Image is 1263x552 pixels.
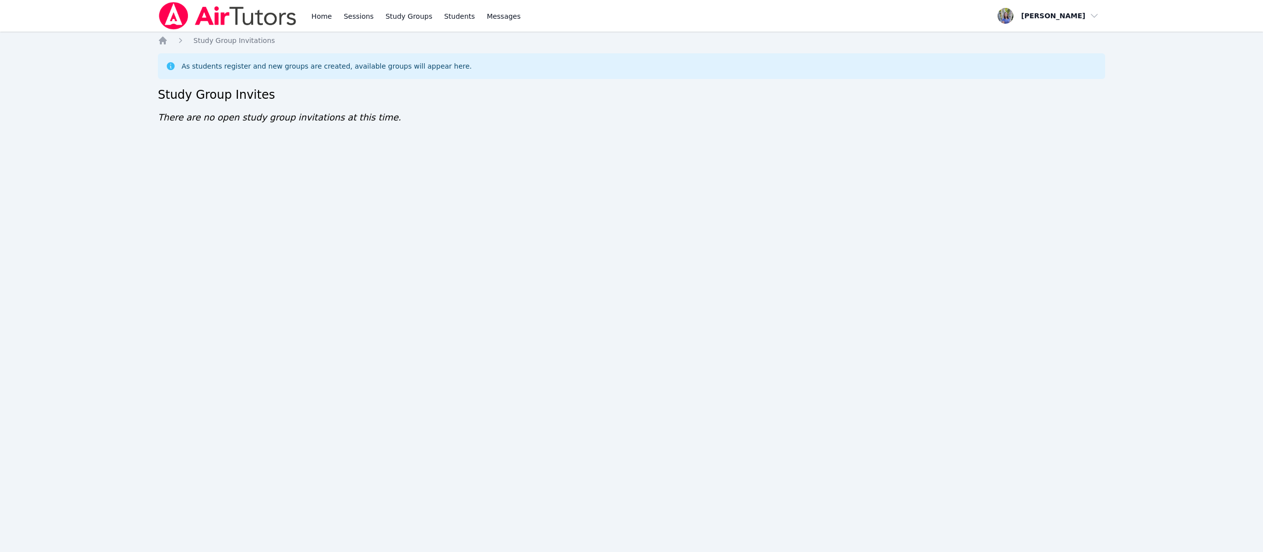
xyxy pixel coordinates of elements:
a: Study Group Invitations [193,36,275,45]
span: Messages [487,11,521,21]
span: Study Group Invitations [193,37,275,44]
span: There are no open study group invitations at this time. [158,112,401,122]
nav: Breadcrumb [158,36,1105,45]
div: As students register and new groups are created, available groups will appear here. [182,61,472,71]
img: Air Tutors [158,2,297,30]
h2: Study Group Invites [158,87,1105,103]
